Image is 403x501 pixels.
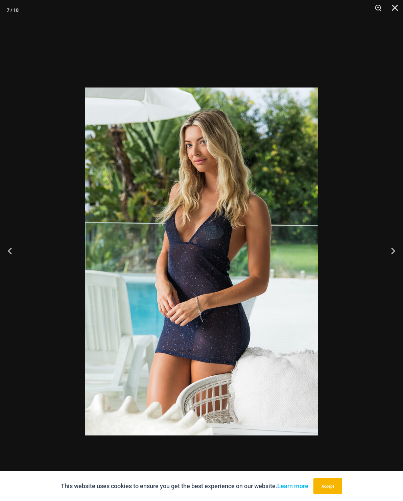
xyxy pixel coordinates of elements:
[85,87,318,435] img: Echo Ink 5671 Dress 682 Thong 06
[277,482,308,490] a: Learn more
[7,5,19,15] div: 7 / 10
[378,234,403,268] button: Next
[313,478,342,494] button: Accept
[61,481,308,491] p: This website uses cookies to ensure you get the best experience on our website.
